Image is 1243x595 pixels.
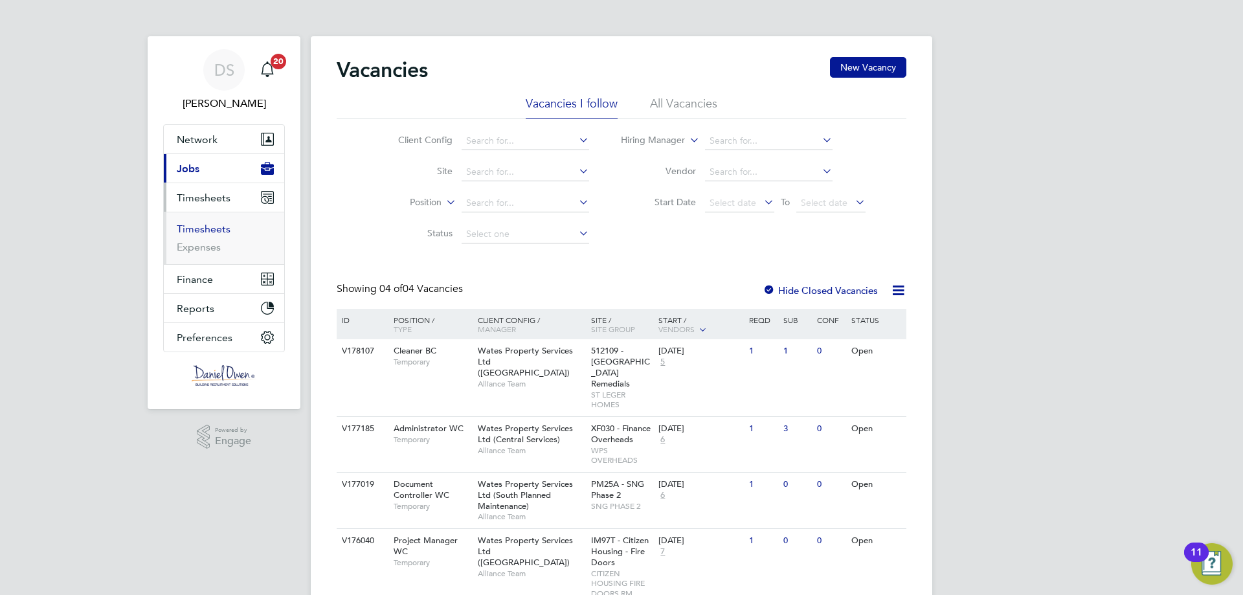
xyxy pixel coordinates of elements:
[378,165,453,177] label: Site
[746,309,779,331] div: Reqd
[254,49,280,91] a: 20
[197,425,252,449] a: Powered byEngage
[621,196,696,208] label: Start Date
[394,324,412,334] span: Type
[658,535,743,546] div: [DATE]
[588,309,656,340] div: Site /
[746,529,779,553] div: 1
[848,529,904,553] div: Open
[658,346,743,357] div: [DATE]
[591,501,653,511] span: SNG PHASE 2
[379,282,403,295] span: 04 of
[271,54,286,69] span: 20
[621,165,696,177] label: Vendor
[339,529,384,553] div: V176040
[777,194,794,210] span: To
[192,365,256,386] img: danielowen-logo-retina.png
[379,282,463,295] span: 04 Vacancies
[848,417,904,441] div: Open
[394,501,471,511] span: Temporary
[164,183,284,212] button: Timesheets
[526,96,618,119] li: Vacancies I follow
[462,225,589,243] input: Select one
[163,49,285,111] a: DS[PERSON_NAME]
[462,163,589,181] input: Search for...
[746,473,779,497] div: 1
[710,197,756,208] span: Select date
[814,417,847,441] div: 0
[177,241,221,253] a: Expenses
[478,568,585,579] span: Alliance Team
[478,345,573,378] span: Wates Property Services Ltd ([GEOGRAPHIC_DATA])
[780,529,814,553] div: 0
[591,423,651,445] span: XF030 - Finance Overheads
[658,434,667,445] span: 6
[164,323,284,352] button: Preferences
[610,134,685,147] label: Hiring Manager
[746,417,779,441] div: 1
[177,163,199,175] span: Jobs
[591,478,644,500] span: PM25A - SNG Phase 2
[478,445,585,456] span: Alliance Team
[591,324,635,334] span: Site Group
[478,511,585,522] span: Alliance Team
[814,473,847,497] div: 0
[177,133,218,146] span: Network
[746,339,779,363] div: 1
[462,132,589,150] input: Search for...
[478,379,585,389] span: Alliance Team
[475,309,588,340] div: Client Config /
[337,282,465,296] div: Showing
[163,365,285,386] a: Go to home page
[814,529,847,553] div: 0
[814,309,847,331] div: Conf
[650,96,717,119] li: All Vacancies
[339,473,384,497] div: V177019
[658,479,743,490] div: [DATE]
[801,197,847,208] span: Select date
[339,309,384,331] div: ID
[394,535,458,557] span: Project Manager WC
[378,134,453,146] label: Client Config
[658,546,667,557] span: 7
[394,423,464,434] span: Administrator WC
[164,294,284,322] button: Reports
[384,309,475,340] div: Position /
[830,57,906,78] button: New Vacancy
[658,490,667,501] span: 6
[394,478,449,500] span: Document Controller WC
[215,436,251,447] span: Engage
[214,62,234,78] span: DS
[394,357,471,367] span: Temporary
[814,339,847,363] div: 0
[177,331,232,344] span: Preferences
[462,194,589,212] input: Search for...
[367,196,442,209] label: Position
[780,473,814,497] div: 0
[164,125,284,153] button: Network
[394,434,471,445] span: Temporary
[780,417,814,441] div: 3
[780,339,814,363] div: 1
[655,309,746,341] div: Start /
[848,309,904,331] div: Status
[478,324,516,334] span: Manager
[339,339,384,363] div: V178107
[378,227,453,239] label: Status
[177,273,213,286] span: Finance
[177,192,230,204] span: Timesheets
[658,357,667,368] span: 5
[394,557,471,568] span: Temporary
[164,154,284,183] button: Jobs
[705,163,833,181] input: Search for...
[148,36,300,409] nav: Main navigation
[215,425,251,436] span: Powered by
[163,96,285,111] span: Dan Skinner
[780,309,814,331] div: Sub
[478,535,573,568] span: Wates Property Services Ltd ([GEOGRAPHIC_DATA])
[763,284,878,297] label: Hide Closed Vacancies
[658,423,743,434] div: [DATE]
[339,417,384,441] div: V177185
[848,473,904,497] div: Open
[1191,552,1202,569] div: 11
